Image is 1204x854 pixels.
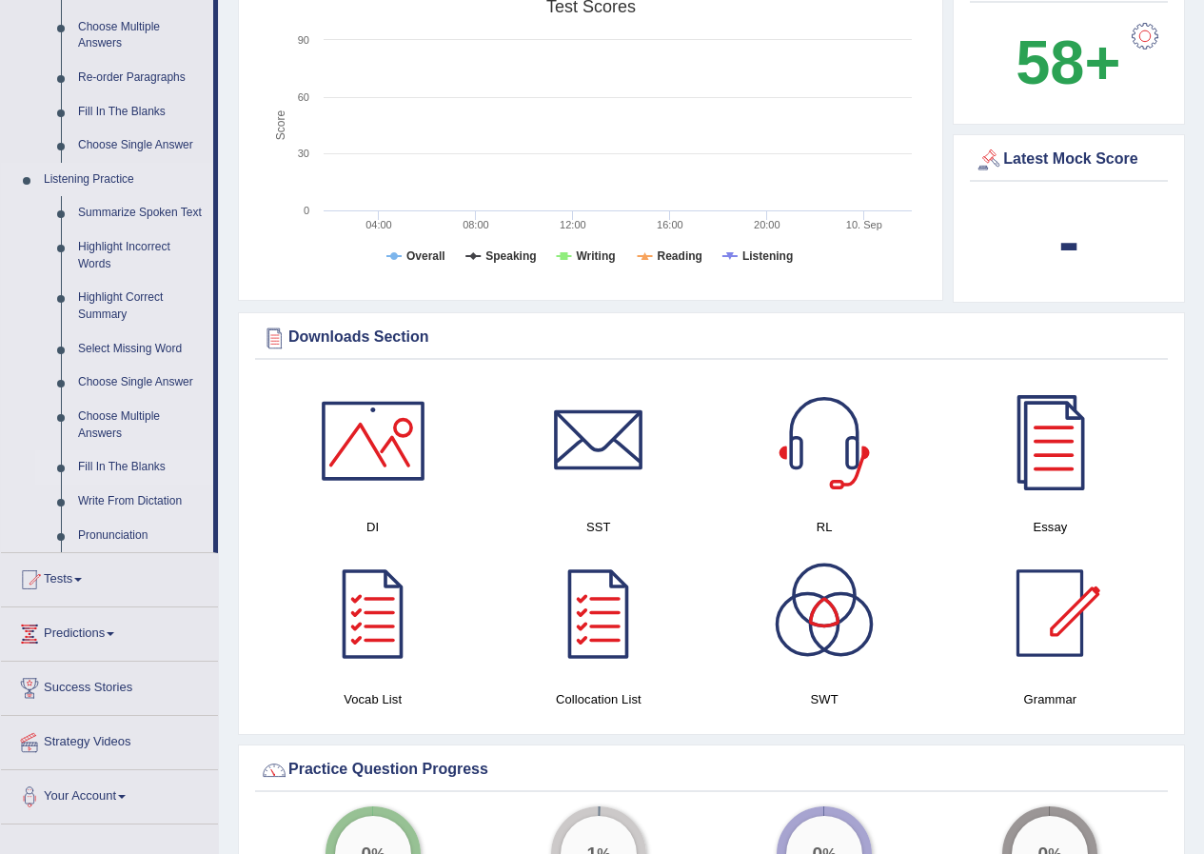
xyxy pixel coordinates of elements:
div: Practice Question Progress [260,756,1163,784]
a: Select Missing Word [69,332,213,367]
a: Strategy Videos [1,716,218,764]
text: 60 [298,91,309,103]
text: 04:00 [365,219,392,230]
b: - [1058,207,1079,276]
a: Write From Dictation [69,485,213,519]
tspan: 10. Sep [846,219,882,230]
tspan: Overall [406,249,445,263]
a: Predictions [1,607,218,655]
a: Highlight Correct Summary [69,281,213,331]
a: Listening Practice [35,163,213,197]
div: Downloads Section [260,324,1163,352]
h4: SST [495,517,701,537]
a: Pronunciation [69,519,213,553]
text: 08:00 [463,219,489,230]
text: 90 [298,34,309,46]
a: Fill In The Blanks [69,450,213,485]
tspan: Writing [576,249,615,263]
a: Tests [1,553,218,601]
a: Choose Multiple Answers [69,400,213,450]
text: 30 [298,148,309,159]
h4: DI [269,517,476,537]
a: Re-order Paragraphs [69,61,213,95]
a: Choose Multiple Answers [69,10,213,61]
b: 58+ [1016,28,1120,97]
h4: Vocab List [269,689,476,709]
h4: SWT [721,689,928,709]
tspan: Speaking [485,249,536,263]
text: 0 [304,205,309,216]
text: 20:00 [754,219,780,230]
a: Choose Single Answer [69,129,213,163]
text: 12:00 [560,219,586,230]
a: Highlight Incorrect Words [69,230,213,281]
div: Latest Mock Score [975,146,1163,174]
a: Your Account [1,770,218,818]
tspan: Reading [658,249,702,263]
a: Fill In The Blanks [69,95,213,129]
a: Summarize Spoken Text [69,196,213,230]
h4: Essay [947,517,1154,537]
tspan: Listening [742,249,793,263]
text: 16:00 [657,219,683,230]
tspan: Score [274,110,287,141]
h4: Grammar [947,689,1154,709]
a: Choose Single Answer [69,366,213,400]
h4: Collocation List [495,689,701,709]
a: Success Stories [1,662,218,709]
h4: RL [721,517,928,537]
